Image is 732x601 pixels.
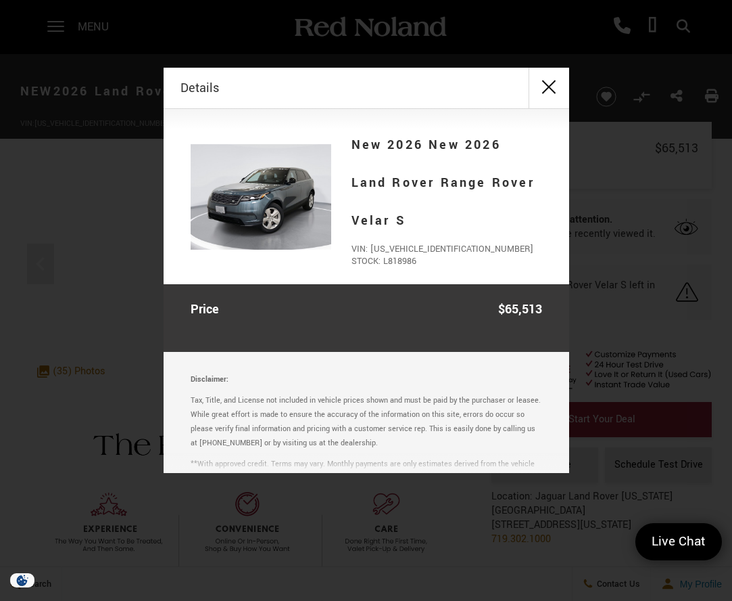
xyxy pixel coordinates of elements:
section: Click to Open Cookie Consent Modal [7,573,38,587]
span: Live Chat [645,533,712,551]
p: Tax, Title, and License not included in vehicle prices shown and must be paid by the purchaser or... [191,393,542,450]
span: STOCK: L818986 [351,255,542,267]
img: 2026 Land Rover Range Rover Velar S [191,144,331,250]
p: **With approved credit. Terms may vary. Monthly payments are only estimates derived from the vehi... [191,457,542,485]
span: Price [191,298,226,321]
h2: New 2026 New 2026 Land Rover Range Rover Velar S [351,126,542,240]
span: $65,513 [498,298,542,321]
button: close [529,68,569,108]
a: Price $65,513 [191,298,542,321]
a: Live Chat [635,523,722,560]
div: Details [164,68,569,109]
strong: Disclaimer: [191,374,228,384]
img: Opt-Out Icon [7,573,38,587]
span: VIN: [US_VEHICLE_IDENTIFICATION_NUMBER] [351,243,542,255]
